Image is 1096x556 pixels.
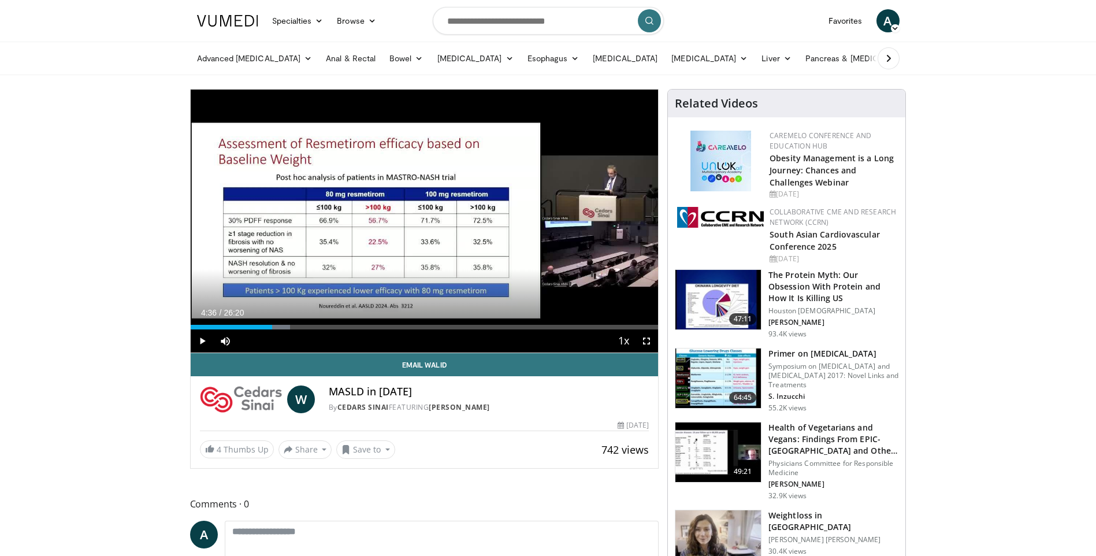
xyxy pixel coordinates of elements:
[675,422,898,501] a: 49:21 Health of Vegetarians and Vegans: Findings From EPIC-[GEOGRAPHIC_DATA] and Othe… Physicians...
[319,47,382,70] a: Anal & Rectal
[770,189,896,199] div: [DATE]
[278,440,332,459] button: Share
[675,422,761,483] img: 606f2b51-b844-428b-aa21-8c0c72d5a896.150x105_q85_crop-smart_upscale.jpg
[768,392,898,401] p: S. Inzucchi
[770,153,894,188] a: Obesity Management is a Long Journey: Chances and Challenges Webinar
[675,97,758,110] h4: Related Videos
[287,386,315,413] a: W
[768,547,807,556] p: 30.4K views
[675,349,761,409] img: 022d2313-3eaa-4549-99ac-ae6801cd1fdc.150x105_q85_crop-smart_upscale.jpg
[768,269,898,304] h3: The Protein Myth: Our Obsession With Protein and How It Is Killing US
[433,7,664,35] input: Search topics, interventions
[768,403,807,413] p: 55.2K views
[690,131,751,191] img: 45df64a9-a6de-482c-8a90-ada250f7980c.png.150x105_q85_autocrop_double_scale_upscale_version-0.2.jpg
[768,362,898,390] p: Symposium on [MEDICAL_DATA] and [MEDICAL_DATA] 2017: Novel Links and Treatments
[729,313,757,325] span: 47:11
[337,402,389,412] a: Cedars Sinai
[876,9,900,32] a: A
[430,47,521,70] a: [MEDICAL_DATA]
[190,521,218,548] a: A
[586,47,664,70] a: [MEDICAL_DATA]
[265,9,330,32] a: Specialties
[729,466,757,477] span: 49:21
[768,318,898,327] p: [PERSON_NAME]
[770,229,880,252] a: South Asian Cardiovascular Conference 2025
[768,306,898,316] p: Houston [DEMOGRAPHIC_DATA]
[601,443,649,457] span: 742 views
[768,480,898,489] p: [PERSON_NAME]
[612,329,635,353] button: Playback Rate
[190,496,659,511] span: Comments 0
[675,269,898,339] a: 47:11 The Protein Myth: Our Obsession With Protein and How It Is Killing US Houston [DEMOGRAPHIC_...
[200,386,283,413] img: Cedars Sinai
[635,329,658,353] button: Fullscreen
[220,308,222,317] span: /
[521,47,586,70] a: Esophagus
[191,325,659,329] div: Progress Bar
[191,329,214,353] button: Play
[675,270,761,330] img: b7b8b05e-5021-418b-a89a-60a270e7cf82.150x105_q85_crop-smart_upscale.jpg
[330,9,383,32] a: Browse
[768,459,898,477] p: Physicians Committee for Responsible Medicine
[677,207,764,228] img: a04ee3ba-8487-4636-b0fb-5e8d268f3737.png.150x105_q85_autocrop_double_scale_upscale_version-0.2.png
[224,308,244,317] span: 26:20
[675,348,898,413] a: 64:45 Primer on [MEDICAL_DATA] Symposium on [MEDICAL_DATA] and [MEDICAL_DATA] 2017: Novel Links a...
[429,402,490,412] a: [PERSON_NAME]
[214,329,237,353] button: Mute
[190,47,319,70] a: Advanced [MEDICAL_DATA]
[755,47,798,70] a: Liver
[197,15,258,27] img: VuMedi Logo
[768,535,898,544] p: [PERSON_NAME] [PERSON_NAME]
[768,422,898,457] h3: Health of Vegetarians and Vegans: Findings From EPIC-[GEOGRAPHIC_DATA] and Othe…
[618,420,649,431] div: [DATE]
[770,131,871,151] a: CaReMeLO Conference and Education Hub
[664,47,755,70] a: [MEDICAL_DATA]
[201,308,217,317] span: 4:36
[382,47,430,70] a: Bowel
[770,207,896,227] a: Collaborative CME and Research Network (CCRN)
[200,440,274,458] a: 4 Thumbs Up
[329,386,649,398] h4: MASLD in [DATE]
[768,491,807,501] p: 32.9K views
[770,254,896,264] div: [DATE]
[768,510,898,533] h3: Weightloss in [GEOGRAPHIC_DATA]
[217,444,221,455] span: 4
[768,348,898,359] h3: Primer on [MEDICAL_DATA]
[336,440,395,459] button: Save to
[768,329,807,339] p: 93.4K views
[798,47,934,70] a: Pancreas & [MEDICAL_DATA]
[729,392,757,403] span: 64:45
[329,402,649,413] div: By FEATURING
[191,90,659,353] video-js: Video Player
[822,9,870,32] a: Favorites
[191,353,659,376] a: Email Walid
